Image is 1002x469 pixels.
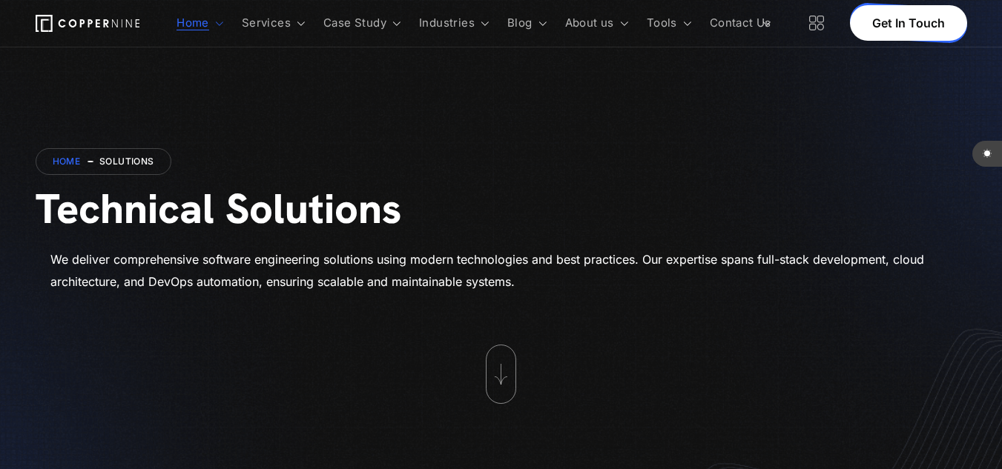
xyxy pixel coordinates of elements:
[36,15,139,32] img: logo-white.png
[50,248,952,293] p: We deliver comprehensive software engineering solutions using modern technologies and best practi...
[53,156,81,167] a: Home
[36,184,967,233] h1: Technical Solutions
[88,157,154,166] li: solutions
[850,5,967,41] a: Get In Touch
